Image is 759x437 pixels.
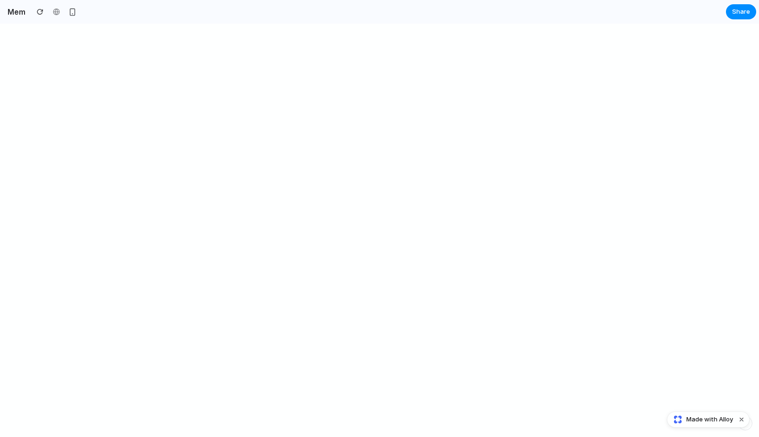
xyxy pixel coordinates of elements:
[732,7,750,17] span: Share
[667,415,734,424] a: Made with Alloy
[726,4,756,19] button: Share
[686,415,733,424] span: Made with Alloy
[736,414,747,425] button: Dismiss watermark
[4,6,25,17] h2: Mem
